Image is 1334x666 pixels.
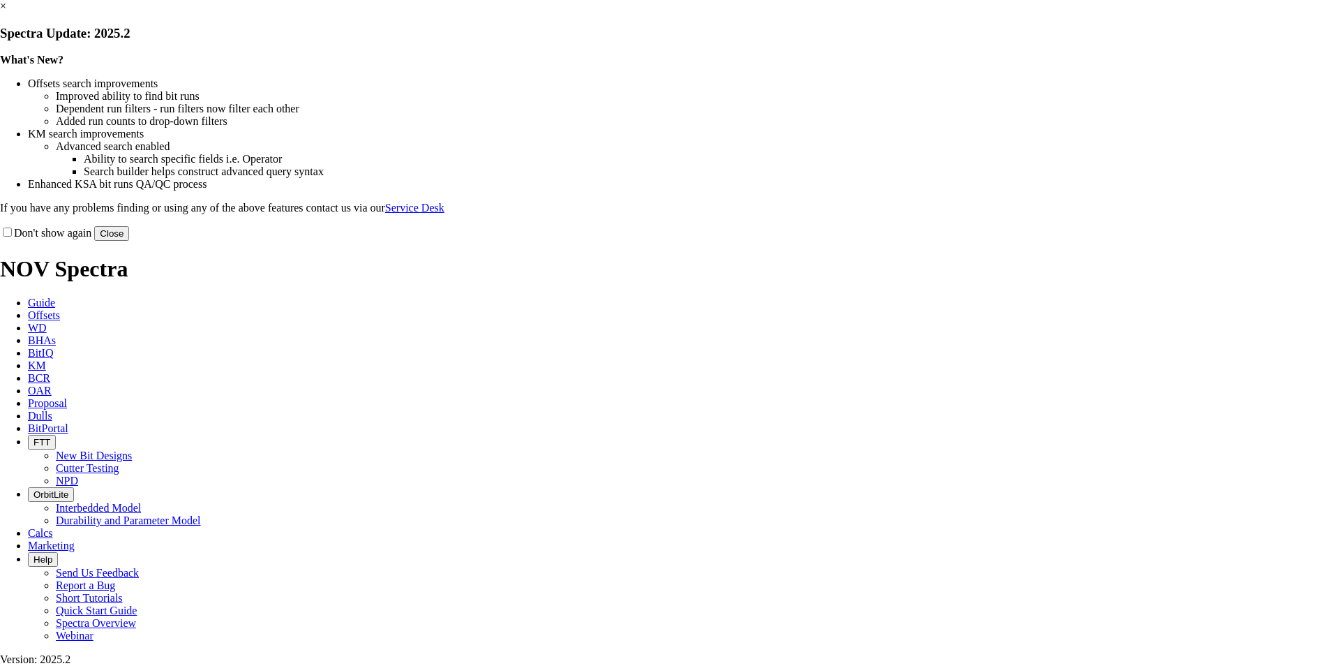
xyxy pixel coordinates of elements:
[28,372,50,384] span: BCR
[84,165,1334,178] li: Search builder helps construct advanced query syntax
[56,450,132,461] a: New Bit Designs
[28,410,52,422] span: Dulls
[56,579,115,591] a: Report a Bug
[84,153,1334,165] li: Ability to search specific fields i.e. Operator
[56,90,1334,103] li: Improved ability to find bit runs
[385,202,444,214] a: Service Desk
[56,462,119,474] a: Cutter Testing
[33,437,50,447] span: FTT
[56,115,1334,128] li: Added run counts to drop-down filters
[56,502,141,514] a: Interbedded Model
[28,347,53,359] span: BitIQ
[28,297,55,309] span: Guide
[56,515,201,526] a: Durability and Parameter Model
[56,605,137,616] a: Quick Start Guide
[28,385,52,397] span: OAR
[33,489,68,500] span: OrbitLite
[28,322,47,334] span: WD
[56,567,139,579] a: Send Us Feedback
[28,527,53,539] span: Calcs
[56,592,123,604] a: Short Tutorials
[28,540,75,552] span: Marketing
[56,103,1334,115] li: Dependent run filters - run filters now filter each other
[28,360,46,371] span: KM
[28,128,1334,140] li: KM search improvements
[3,228,12,237] input: Don't show again
[28,422,68,434] span: BitPortal
[28,77,1334,90] li: Offsets search improvements
[56,140,1334,153] li: Advanced search enabled
[94,226,129,241] button: Close
[28,334,56,346] span: BHAs
[28,178,1334,191] li: Enhanced KSA bit runs QA/QC process
[33,554,52,565] span: Help
[56,630,93,642] a: Webinar
[56,475,78,487] a: NPD
[28,309,60,321] span: Offsets
[56,617,136,629] a: Spectra Overview
[28,397,67,409] span: Proposal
